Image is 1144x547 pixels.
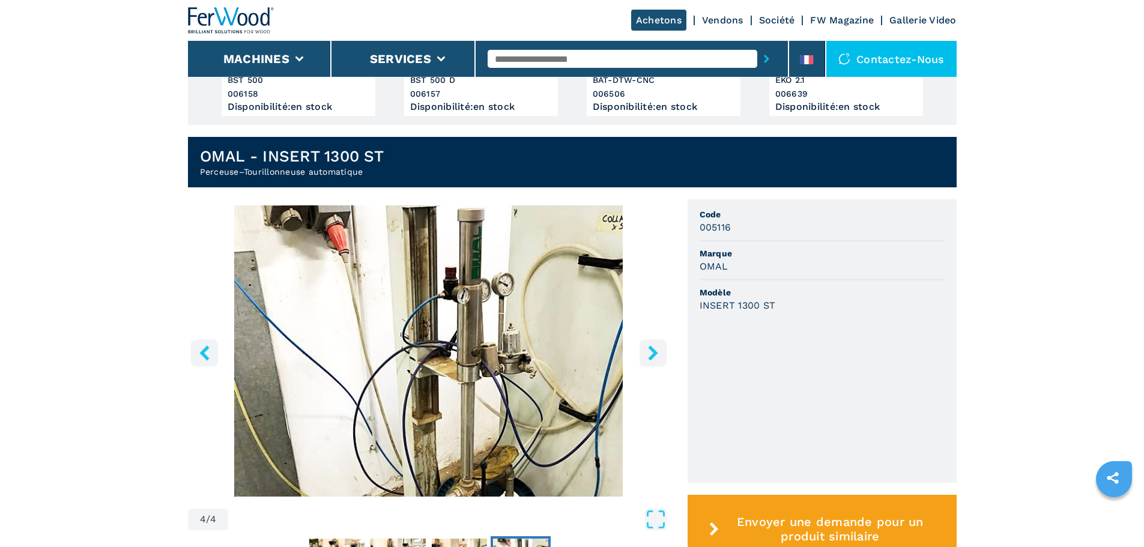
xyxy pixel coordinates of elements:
[1098,463,1128,493] a: sharethis
[200,515,206,524] span: 4
[640,339,667,366] button: right-button
[631,10,686,31] a: Achetons
[191,339,218,366] button: left-button
[410,59,552,101] h3: WEEKE BST 500 D 006157
[775,104,917,110] div: Disponibilité : en stock
[200,147,384,166] h1: OMAL - INSERT 1300 ST
[231,509,666,530] button: Open Fullscreen
[1093,493,1135,538] iframe: Chat
[188,205,670,497] img: Tourillonneuse OMAL INSERT 1300 ST
[593,59,734,101] h3: PRIESS BAT-DTW-CNC 006506
[188,205,670,497] div: Go to Slide 4
[210,515,216,524] span: 4
[775,59,917,101] h3: BREMA EKO 2.1 006639
[724,515,936,543] span: Envoyer une demande pour un produit similaire
[593,104,734,110] div: Disponibilité : en stock
[370,52,431,66] button: Services
[223,52,289,66] button: Machines
[700,259,728,273] h3: OMAL
[826,41,957,77] div: Contactez-nous
[700,286,945,298] span: Modèle
[759,14,795,26] a: Société
[228,59,369,101] h3: WEEKE BST 500 006158
[188,7,274,34] img: Ferwood
[702,14,743,26] a: Vendons
[700,220,731,234] h3: 005116
[228,104,369,110] div: Disponibilité : en stock
[410,104,552,110] div: Disponibilité : en stock
[889,14,957,26] a: Gallerie Video
[700,247,945,259] span: Marque
[206,515,210,524] span: /
[200,166,384,178] h2: Perceuse–Tourillonneuse automatique
[757,45,776,73] button: submit-button
[700,298,776,312] h3: INSERT 1300 ST
[838,53,850,65] img: Contactez-nous
[810,14,874,26] a: FW Magazine
[700,208,945,220] span: Code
